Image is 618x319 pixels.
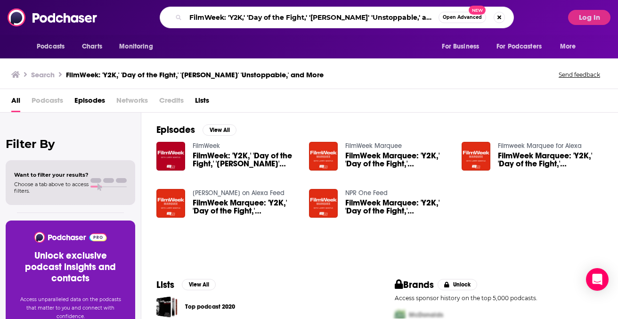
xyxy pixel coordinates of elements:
[438,279,478,290] button: Unlock
[17,250,124,284] h3: Unlock exclusive podcast insights and contacts
[8,8,98,26] img: Podchaser - Follow, Share and Rate Podcasts
[345,199,450,215] a: FilmWeek Marquee: 'Y2K,' 'Day of the Fight,' 'Mary' 'Unstoppable,' and More
[345,189,388,197] a: NPR One Feed
[409,311,443,319] span: McDonalds
[33,232,107,243] img: Podchaser - Follow, Share and Rate Podcasts
[156,142,185,171] img: FilmWeek: 'Y2K,' 'Day of the Fight,' 'Mary' 'Unstoppable,' and More
[309,189,338,218] img: FilmWeek Marquee: 'Y2K,' 'Day of the Fight,' 'Mary' 'Unstoppable,' and More
[498,152,603,168] a: FilmWeek Marquee: 'Y2K,' 'Day of the Fight,' 'Mary' 'Unstoppable,' and More
[203,124,236,136] button: View All
[498,152,603,168] span: FilmWeek Marquee: 'Y2K,' 'Day of the Fight,' '[PERSON_NAME]' 'Unstoppable,' and More
[443,15,482,20] span: Open Advanced
[345,152,450,168] a: FilmWeek Marquee: 'Y2K,' 'Day of the Fight,' 'Mary' 'Unstoppable,' and More
[439,12,486,23] button: Open AdvancedNew
[469,6,486,15] span: New
[556,71,603,79] button: Send feedback
[113,38,165,56] button: open menu
[156,124,195,136] h2: Episodes
[11,93,20,112] a: All
[193,152,298,168] a: FilmWeek: 'Y2K,' 'Day of the Fight,' 'Mary' 'Unstoppable,' and More
[193,152,298,168] span: FilmWeek: 'Y2K,' 'Day of the Fight,' '[PERSON_NAME]' 'Unstoppable,' and More
[395,279,434,291] h2: Brands
[442,40,479,53] span: For Business
[553,38,588,56] button: open menu
[116,93,148,112] span: Networks
[185,302,235,312] a: Top podcast 2020
[31,70,55,79] h3: Search
[159,93,184,112] span: Credits
[82,40,102,53] span: Charts
[568,10,610,25] button: Log In
[156,189,185,218] img: FilmWeek Marquee: 'Y2K,' 'Day of the Fight,' 'Mary' 'Unstoppable,' and More
[119,40,153,53] span: Monitoring
[156,279,174,291] h2: Lists
[435,38,491,56] button: open menu
[193,189,285,197] a: LAist on Alexa Feed
[37,40,65,53] span: Podcasts
[395,294,603,302] p: Access sponsor history on the top 5,000 podcasts.
[345,142,402,150] a: FilmWeek Marquee
[66,70,324,79] h3: FilmWeek: 'Y2K,' 'Day of the Fight,' '[PERSON_NAME]' 'Unstoppable,' and More
[195,93,209,112] a: Lists
[182,279,216,290] button: View All
[6,137,135,151] h2: Filter By
[193,199,298,215] span: FilmWeek Marquee: 'Y2K,' 'Day of the Fight,' '[PERSON_NAME]' 'Unstoppable,' and More
[345,199,450,215] span: FilmWeek Marquee: 'Y2K,' 'Day of the Fight,' '[PERSON_NAME]' 'Unstoppable,' and More
[586,268,609,291] div: Open Intercom Messenger
[160,7,514,28] div: Search podcasts, credits, & more...
[345,152,450,168] span: FilmWeek Marquee: 'Y2K,' 'Day of the Fight,' '[PERSON_NAME]' 'Unstoppable,' and More
[156,296,178,318] a: Top podcast 2020
[30,38,77,56] button: open menu
[186,10,439,25] input: Search podcasts, credits, & more...
[560,40,576,53] span: More
[193,199,298,215] a: FilmWeek Marquee: 'Y2K,' 'Day of the Fight,' 'Mary' 'Unstoppable,' and More
[14,172,89,178] span: Want to filter your results?
[498,142,582,150] a: Filmweek Marquee for Alexa
[490,38,555,56] button: open menu
[156,279,216,291] a: ListsView All
[14,181,89,194] span: Choose a tab above to access filters.
[156,124,236,136] a: EpisodesView All
[309,142,338,171] img: FilmWeek Marquee: 'Y2K,' 'Day of the Fight,' 'Mary' 'Unstoppable,' and More
[462,142,490,171] img: FilmWeek Marquee: 'Y2K,' 'Day of the Fight,' 'Mary' 'Unstoppable,' and More
[193,142,220,150] a: FilmWeek
[76,38,108,56] a: Charts
[32,93,63,112] span: Podcasts
[496,40,542,53] span: For Podcasters
[74,93,105,112] a: Episodes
